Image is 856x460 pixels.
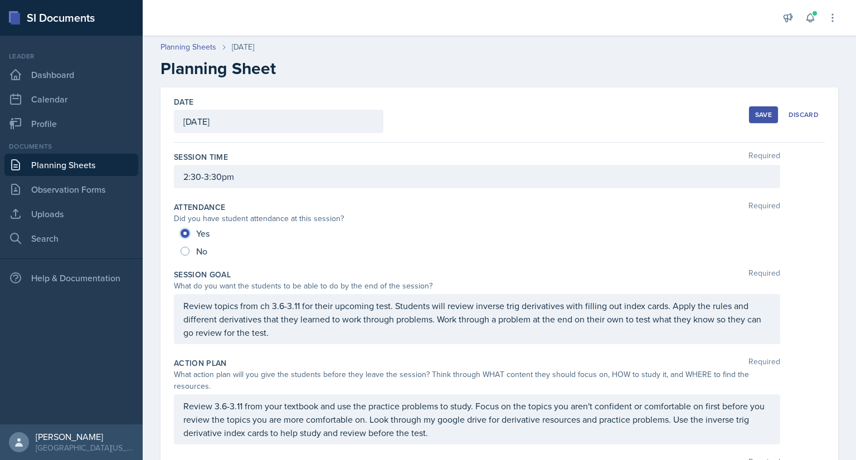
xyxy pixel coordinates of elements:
p: Review topics from ch 3.6-3.11 for their upcoming test. Students will review inverse trig derivat... [183,299,771,339]
button: Discard [782,106,825,123]
a: Observation Forms [4,178,138,200]
span: Required [748,151,780,163]
span: Required [748,358,780,369]
div: Discard [789,110,819,119]
div: Did you have student attendance at this session? [174,213,780,224]
a: Calendar [4,88,138,110]
span: Required [748,269,780,280]
span: Required [748,202,780,213]
div: [DATE] [232,41,254,53]
span: No [196,246,207,257]
div: What do you want the students to be able to do by the end of the session? [174,280,780,292]
a: Planning Sheets [160,41,216,53]
div: Save [755,110,772,119]
div: [GEOGRAPHIC_DATA][US_STATE] in [GEOGRAPHIC_DATA] [36,442,134,453]
label: Session Time [174,151,228,163]
h2: Planning Sheet [160,58,838,79]
div: What action plan will you give the students before they leave the session? Think through WHAT con... [174,369,780,392]
label: Date [174,96,193,107]
p: Review 3.6-3.11 from your textbook and use the practice problems to study. Focus on the topics yo... [183,399,771,439]
a: Search [4,227,138,249]
div: [PERSON_NAME] [36,431,134,442]
div: Leader [4,51,138,61]
a: Dashboard [4,63,138,86]
a: Profile [4,112,138,135]
div: Help & Documentation [4,267,138,289]
a: Planning Sheets [4,154,138,176]
p: 2:30-3:30pm [183,170,771,183]
a: Uploads [4,203,138,225]
label: Session Goal [174,269,231,280]
label: Action Plan [174,358,227,369]
label: Attendance [174,202,226,213]
span: Yes [196,228,210,239]
button: Save [749,106,778,123]
div: Documents [4,141,138,151]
